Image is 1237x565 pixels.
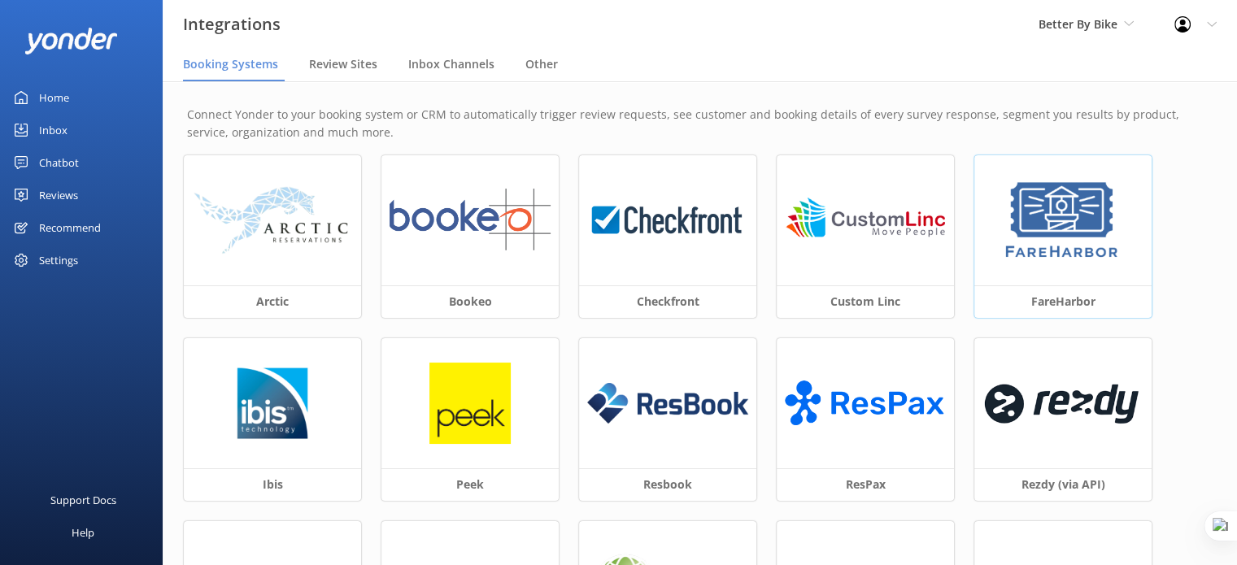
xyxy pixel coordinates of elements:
[24,28,118,54] img: yonder-white-logo.png
[183,56,278,72] span: Booking Systems
[184,285,361,318] h3: Arctic
[587,383,748,424] img: resbook_logo.png
[381,285,559,318] h3: Bookeo
[587,189,748,251] img: 1624323426..png
[579,468,756,501] h3: Resbook
[39,114,68,146] div: Inbox
[72,516,94,549] div: Help
[183,11,281,37] h3: Integrations
[974,468,1152,501] h3: Rezdy (via API)
[1039,16,1117,32] span: Better By Bike
[429,363,511,444] img: peek_logo.png
[187,106,1213,142] p: Connect Yonder to your booking system or CRM to automatically trigger review requests, see custom...
[39,211,101,244] div: Recommend
[39,146,79,179] div: Chatbot
[39,244,78,276] div: Settings
[390,189,551,251] img: 1624324865..png
[785,189,946,251] img: 1624324618..png
[192,185,353,255] img: arctic_logo.png
[381,468,559,501] h3: Peek
[982,368,1143,437] img: 1624324453..png
[525,56,558,72] span: Other
[50,484,116,516] div: Support Docs
[777,468,954,501] h3: ResPax
[39,179,78,211] div: Reviews
[408,56,494,72] span: Inbox Channels
[232,363,313,444] img: 1629776749..png
[184,468,361,501] h3: Ibis
[974,285,1152,318] h3: FareHarbor
[579,285,756,318] h3: Checkfront
[309,56,377,72] span: Review Sites
[777,285,954,318] h3: Custom Linc
[39,81,69,114] div: Home
[785,372,946,434] img: ResPax
[1001,180,1124,261] img: 1629843345..png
